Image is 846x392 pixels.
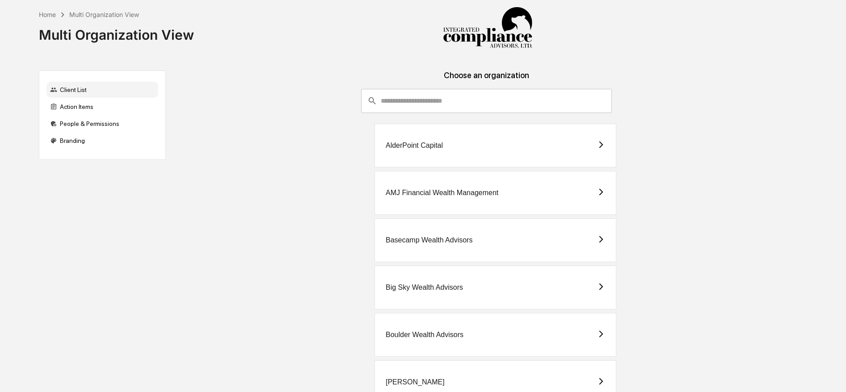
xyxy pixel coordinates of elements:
[386,331,463,339] div: Boulder Wealth Advisors
[817,363,842,387] iframe: Open customer support
[39,11,56,18] div: Home
[46,99,158,115] div: Action Items
[46,133,158,149] div: Branding
[443,7,532,49] img: Integrated Compliance Advisors
[46,116,158,132] div: People & Permissions
[173,71,800,89] div: Choose an organization
[361,89,612,113] div: consultant-dashboard__filter-organizations-search-bar
[39,20,194,43] div: Multi Organization View
[46,82,158,98] div: Client List
[386,142,443,150] div: AlderPoint Capital
[69,11,139,18] div: Multi Organization View
[386,284,463,292] div: Big Sky Wealth Advisors
[386,236,472,244] div: Basecamp Wealth Advisors
[386,189,498,197] div: AMJ Financial Wealth Management
[386,378,445,386] div: [PERSON_NAME]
